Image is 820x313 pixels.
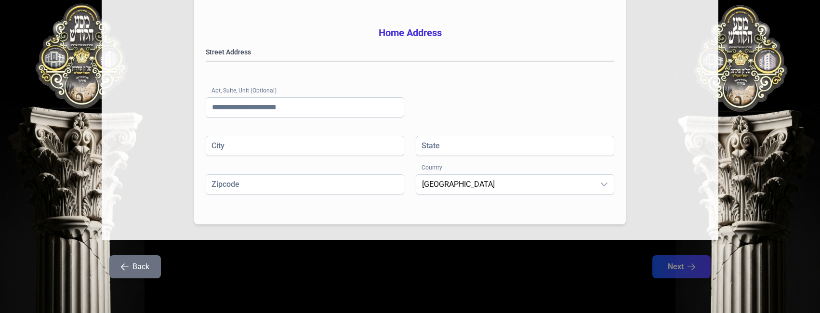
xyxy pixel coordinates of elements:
div: dropdown trigger [595,175,614,194]
span: United States [416,175,595,194]
h3: Home Address [206,26,614,39]
button: Back [109,255,161,278]
label: Street Address [206,47,614,57]
button: Next [652,255,711,278]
